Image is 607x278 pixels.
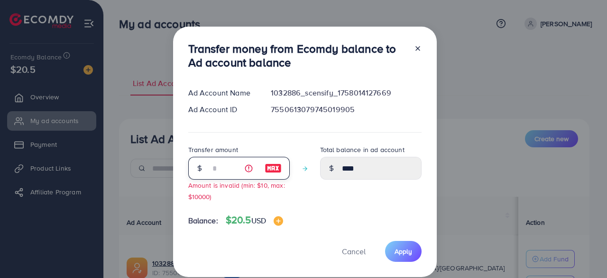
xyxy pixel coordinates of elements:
button: Cancel [330,241,377,261]
h3: Transfer money from Ecomdy balance to Ad account balance [188,42,406,69]
h4: $20.5 [226,214,283,226]
span: Cancel [342,246,366,257]
img: image [274,216,283,226]
iframe: Chat [567,235,600,271]
div: 1032886_scensify_1758014127669 [263,87,429,98]
span: USD [251,215,266,226]
label: Transfer amount [188,145,238,154]
span: Apply [395,247,412,256]
small: Amount is invalid (min: $10, max: $10000) [188,181,285,201]
div: Ad Account ID [181,104,264,115]
div: Ad Account Name [181,87,264,98]
div: 7550613079745019905 [263,104,429,115]
button: Apply [385,241,422,261]
span: Balance: [188,215,218,226]
label: Total balance in ad account [320,145,405,154]
img: image [265,163,282,174]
